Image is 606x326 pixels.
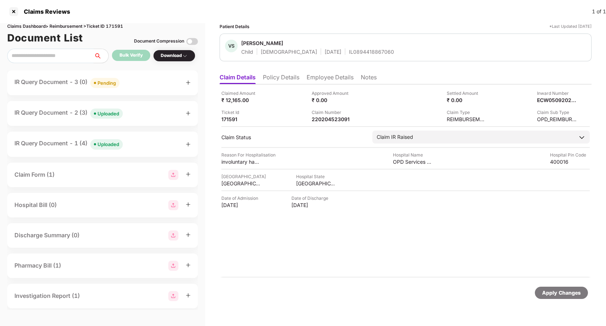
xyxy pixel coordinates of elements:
button: search [94,49,109,63]
div: 220204523091 [312,116,351,123]
div: Hospital State [296,173,336,180]
div: Download [161,52,188,59]
div: IR Query Document - 2 (3) [14,108,123,119]
div: Bulk Verify [120,52,143,59]
img: svg+xml;base64,PHN2ZyBpZD0iR3JvdXBfMjg4MTMiIGRhdGEtbmFtZT0iR3JvdXAgMjg4MTMiIHhtbG5zPSJodHRwOi8vd3... [168,200,178,210]
div: *Last Updated [DATE] [549,23,592,30]
div: Discharge Summary (0) [14,231,79,240]
div: OPD_REIMBURSEMENT [537,116,577,123]
span: plus [186,202,191,207]
div: Apply Changes [542,289,581,297]
div: Document Compression [134,38,184,45]
img: svg+xml;base64,PHN2ZyBpZD0iRHJvcGRvd24tMzJ4MzIiIHhtbG5zPSJodHRwOi8vd3d3LnczLm9yZy8yMDAwL3N2ZyIgd2... [182,53,188,59]
div: Date of Admission [221,195,261,202]
div: IR Query Document - 1 (4) [14,139,123,149]
div: Claim Type [447,109,486,116]
div: Reason For Hospitalisation [221,151,276,158]
div: Claimed Amount [221,90,261,97]
div: 400016 [550,158,590,165]
div: 171591 [221,116,261,123]
img: svg+xml;base64,PHN2ZyBpZD0iR3JvdXBfMjg4MTMiIGRhdGEtbmFtZT0iR3JvdXAgMjg4MTMiIHhtbG5zPSJodHRwOi8vd3... [168,230,178,241]
div: Pending [98,79,116,87]
img: svg+xml;base64,PHN2ZyBpZD0iVG9nZ2xlLTMyeDMyIiB4bWxucz0iaHR0cDovL3d3dy53My5vcmcvMjAwMC9zdmciIHdpZH... [186,36,198,47]
span: plus [186,293,191,298]
div: Pharmacy Bill (1) [14,261,61,270]
div: involuntary habitual movements [221,158,261,165]
div: ₹ 0.00 [447,97,486,103]
h1: Document List [7,30,83,46]
span: plus [186,232,191,237]
li: Employee Details [307,74,354,84]
div: ECW05092025000000490 [537,97,577,103]
div: Date of Discharge [291,195,331,202]
div: Claims Dashboard > Reimbursement > Ticket ID 171591 [7,23,198,30]
img: svg+xml;base64,PHN2ZyBpZD0iR3JvdXBfMjg4MTMiIGRhdGEtbmFtZT0iR3JvdXAgMjg4MTMiIHhtbG5zPSJodHRwOi8vd3... [168,170,178,180]
li: Notes [361,74,377,84]
div: [DATE] [221,202,261,208]
div: [GEOGRAPHIC_DATA] [296,180,336,187]
div: Claim Status [221,134,365,141]
div: Claim Form (1) [14,170,55,179]
div: [DATE] [291,202,331,208]
div: [DATE] [325,48,341,55]
div: [PERSON_NAME] [241,40,283,47]
div: REIMBURSEMENT [447,116,486,123]
div: Settled Amount [447,90,486,97]
div: Claim Sub Type [537,109,577,116]
div: [GEOGRAPHIC_DATA] [221,180,261,187]
div: 1 of 1 [592,8,606,16]
span: plus [186,142,191,147]
span: plus [186,80,191,85]
div: Ticket Id [221,109,261,116]
span: plus [186,172,191,177]
div: Uploaded [98,141,119,148]
img: downArrowIcon [578,134,585,141]
img: svg+xml;base64,PHN2ZyBpZD0iR3JvdXBfMjg4MTMiIGRhdGEtbmFtZT0iR3JvdXAgMjg4MTMiIHhtbG5zPSJodHRwOi8vd3... [168,261,178,271]
div: Hospital Bill (0) [14,201,57,210]
div: Claim Number [312,109,351,116]
div: Patient Details [220,23,250,30]
div: Inward Number [537,90,577,97]
li: Policy Details [263,74,299,84]
img: svg+xml;base64,PHN2ZyBpZD0iR3JvdXBfMjg4MTMiIGRhdGEtbmFtZT0iR3JvdXAgMjg4MTMiIHhtbG5zPSJodHRwOi8vd3... [168,291,178,301]
div: IL0894418867060 [349,48,394,55]
div: Hospital Pin Code [550,151,590,158]
div: [GEOGRAPHIC_DATA] [221,173,266,180]
div: Child [241,48,253,55]
div: Investigation Report (1) [14,291,80,300]
div: Claim IR Raised [377,133,413,141]
div: Uploaded [98,110,119,117]
li: Claim Details [220,74,256,84]
div: Approved Amount [312,90,351,97]
div: OPD Services - [GEOGRAPHIC_DATA] [393,158,433,165]
div: VS [225,40,238,52]
div: ₹ 12,165.00 [221,97,261,103]
div: [DEMOGRAPHIC_DATA] [261,48,317,55]
span: search [94,53,108,59]
div: Claims Reviews [20,8,70,15]
div: IR Query Document - 3 (0) [14,78,120,88]
div: Hospital Name [393,151,433,158]
div: ₹ 0.00 [312,97,351,103]
span: plus [186,111,191,116]
span: plus [186,263,191,268]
